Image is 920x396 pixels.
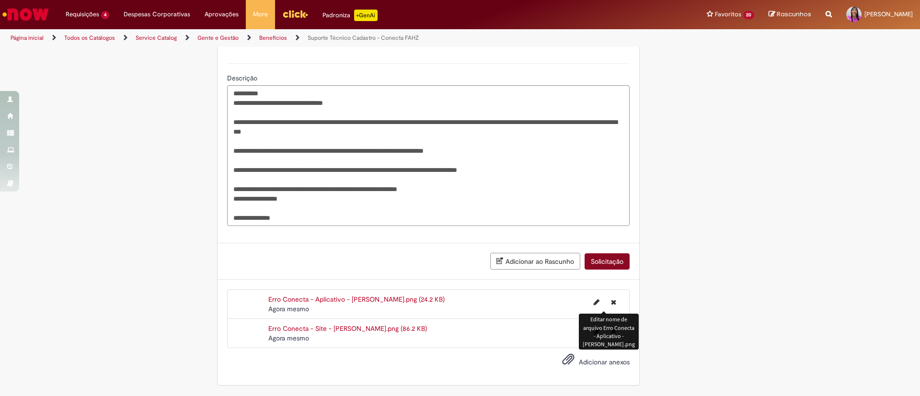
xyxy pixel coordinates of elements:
[268,324,427,333] a: Erro Conecta - Site - [PERSON_NAME].png (86.2 KB)
[268,295,445,304] a: Erro Conecta - Aplicativo - [PERSON_NAME].png (24.2 KB)
[136,34,177,42] a: Service Catalog
[354,10,378,21] p: +GenAi
[227,74,259,82] span: Descrição
[560,351,577,373] button: Adicionar anexos
[253,10,268,19] span: More
[11,34,44,42] a: Página inicial
[743,11,754,19] span: 20
[282,7,308,21] img: click_logo_yellow_360x200.png
[579,314,639,350] div: Editar nome de arquivo Erro Conecta - Aplicativo - [PERSON_NAME].png
[124,10,190,19] span: Despesas Corporativas
[588,294,605,310] button: Editar nome de arquivo Erro Conecta - Aplicativo - Shirley.png
[605,294,622,310] button: Excluir Erro Conecta - Aplicativo - Shirley.png
[101,11,109,19] span: 4
[585,253,630,270] button: Solicitação
[777,10,811,19] span: Rascunhos
[864,10,913,18] span: [PERSON_NAME]
[322,10,378,21] div: Padroniza
[715,10,741,19] span: Favoritos
[197,34,239,42] a: Gente e Gestão
[205,10,239,19] span: Aprovações
[490,253,580,270] button: Adicionar ao Rascunho
[7,29,606,47] ul: Trilhas de página
[308,34,419,42] a: Suporte Técnico Cadastro - Conecta FAHZ
[227,85,630,226] textarea: Descrição
[64,34,115,42] a: Todos os Catálogos
[268,334,309,342] span: Agora mesmo
[268,334,309,342] time: 28/08/2025 12:19:16
[579,358,630,367] span: Adicionar anexos
[268,305,309,313] span: Agora mesmo
[769,10,811,19] a: Rascunhos
[268,305,309,313] time: 28/08/2025 12:19:17
[259,34,287,42] a: Benefícios
[1,5,50,24] img: ServiceNow
[66,10,99,19] span: Requisições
